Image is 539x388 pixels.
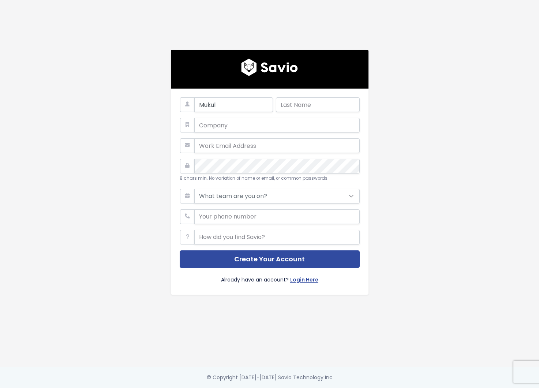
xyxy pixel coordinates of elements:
[276,97,360,112] input: Last Name
[180,175,329,181] small: 8 chars min. No variation of name or email, or common passwords.
[180,250,360,268] button: Create Your Account
[194,118,360,133] input: Company
[241,59,298,76] img: logo600x187.a314fd40982d.png
[290,275,318,286] a: Login Here
[207,373,333,382] div: © Copyright [DATE]-[DATE] Savio Technology Inc
[194,209,360,224] input: Your phone number
[194,97,273,112] input: First Name
[180,268,360,286] div: Already have an account?
[194,230,360,245] input: How did you find Savio?
[194,138,360,153] input: Work Email Address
